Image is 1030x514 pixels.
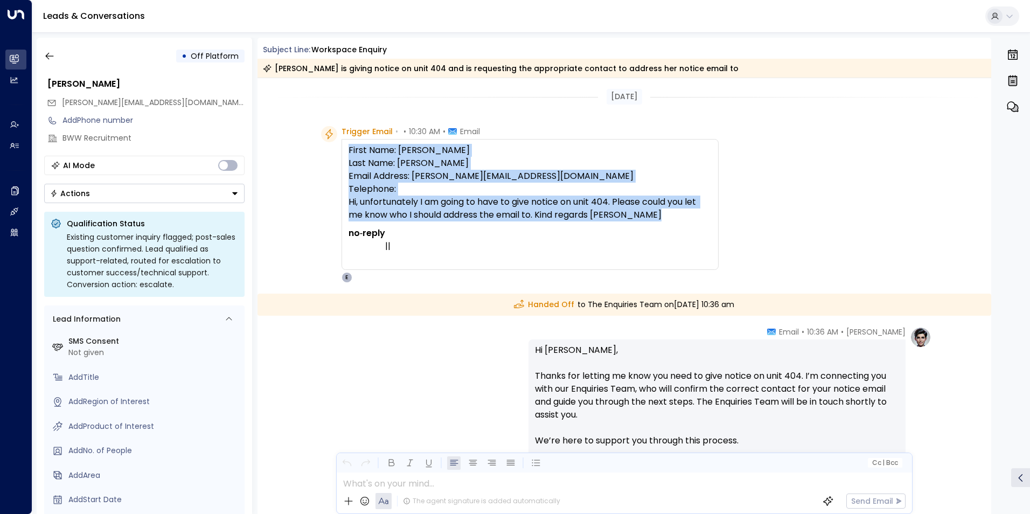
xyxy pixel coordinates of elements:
[607,89,642,105] div: [DATE]
[807,327,838,337] span: 10:36 AM
[67,231,238,290] div: Existing customer inquiry flagged; post-sales question confirmed. Lead qualified as support-relat...
[349,144,712,221] p: First Name: [PERSON_NAME] Last Name: [PERSON_NAME] Email Address: [PERSON_NAME][EMAIL_ADDRESS][DO...
[535,344,899,473] p: Hi [PERSON_NAME], Thanks for letting me know you need to give notice on unit 404. I’m connecting ...
[349,227,385,253] td: no‑reply
[63,160,95,171] div: AI Mode
[68,421,240,432] div: AddProduct of Interest
[385,227,388,253] td: |
[191,51,239,61] span: Off Platform
[403,126,406,137] span: •
[263,63,739,74] div: [PERSON_NAME] is giving notice on unit 404 and is requesting the appropriate contact to address h...
[49,314,121,325] div: Lead Information
[68,336,240,347] label: SMS Consent
[62,133,245,144] div: BWW Recruitment
[311,44,387,55] div: Workspace Enquiry
[802,327,804,337] span: •
[342,272,352,283] div: E
[340,456,353,470] button: Undo
[841,327,844,337] span: •
[403,496,560,506] div: The agent signature is added automatically
[62,97,246,108] span: [PERSON_NAME][EMAIL_ADDRESS][DOMAIN_NAME]
[910,327,931,348] img: profile-logo.png
[62,115,245,126] div: AddPhone number
[342,126,393,137] span: Trigger Email
[257,294,992,316] div: to The Enquiries Team on [DATE] 10:36 am
[443,126,446,137] span: •
[395,126,398,137] span: •
[263,44,310,55] span: Subject Line:
[62,97,245,108] span: Fiona@bwwrecruitment.com
[460,126,480,137] span: Email
[68,372,240,383] div: AddTitle
[43,10,145,22] a: Leads & Conversations
[68,445,240,456] div: AddNo. of People
[44,184,245,203] div: Button group with a nested menu
[47,78,245,91] div: [PERSON_NAME]
[68,347,240,358] div: Not given
[68,494,240,505] div: AddStart Date
[44,184,245,203] button: Actions
[68,396,240,407] div: AddRegion of Interest
[182,46,187,66] div: •
[409,126,440,137] span: 10:30 AM
[867,458,902,468] button: Cc|Bcc
[68,470,240,481] div: AddArea
[882,459,885,467] span: |
[514,299,574,310] span: Handed Off
[388,227,391,253] td: |
[779,327,799,337] span: Email
[359,456,372,470] button: Redo
[872,459,897,467] span: Cc Bcc
[67,218,238,229] p: Qualification Status
[846,327,906,337] span: [PERSON_NAME]
[50,189,90,198] div: Actions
